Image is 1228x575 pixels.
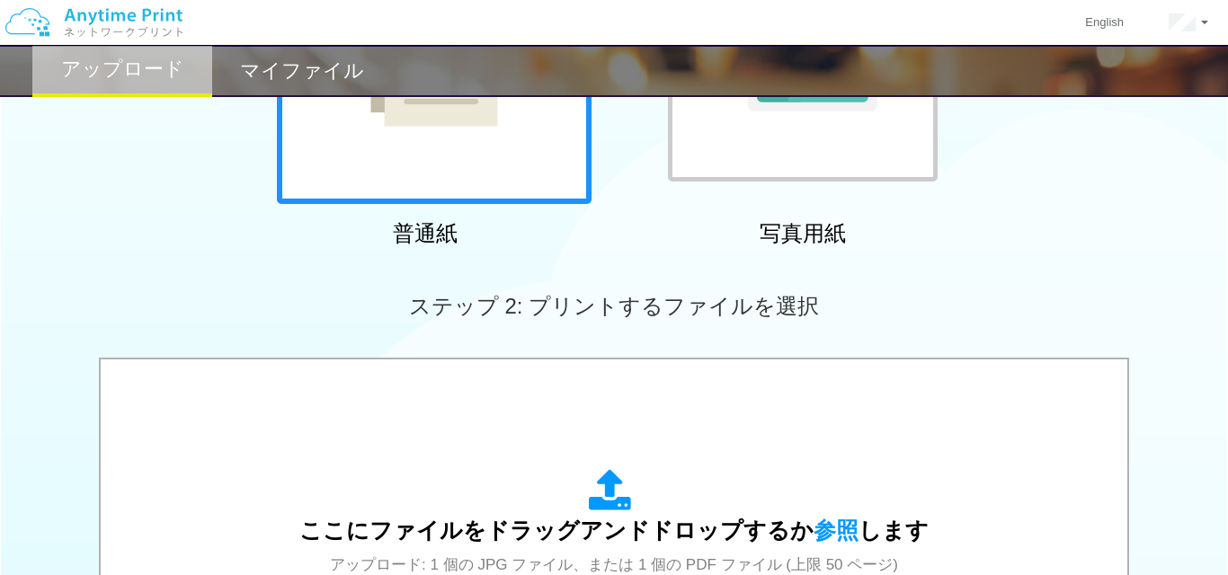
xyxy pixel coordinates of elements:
h2: マイファイル [240,60,364,82]
h2: アップロード [61,58,184,80]
span: ステップ 2: プリントするファイルを選択 [409,294,819,318]
span: ここにファイルをドラッグアンドドロップするか します [299,517,929,543]
h2: 普通紙 [268,222,583,245]
span: 参照 [814,517,859,543]
h2: 写真用紙 [645,222,960,245]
